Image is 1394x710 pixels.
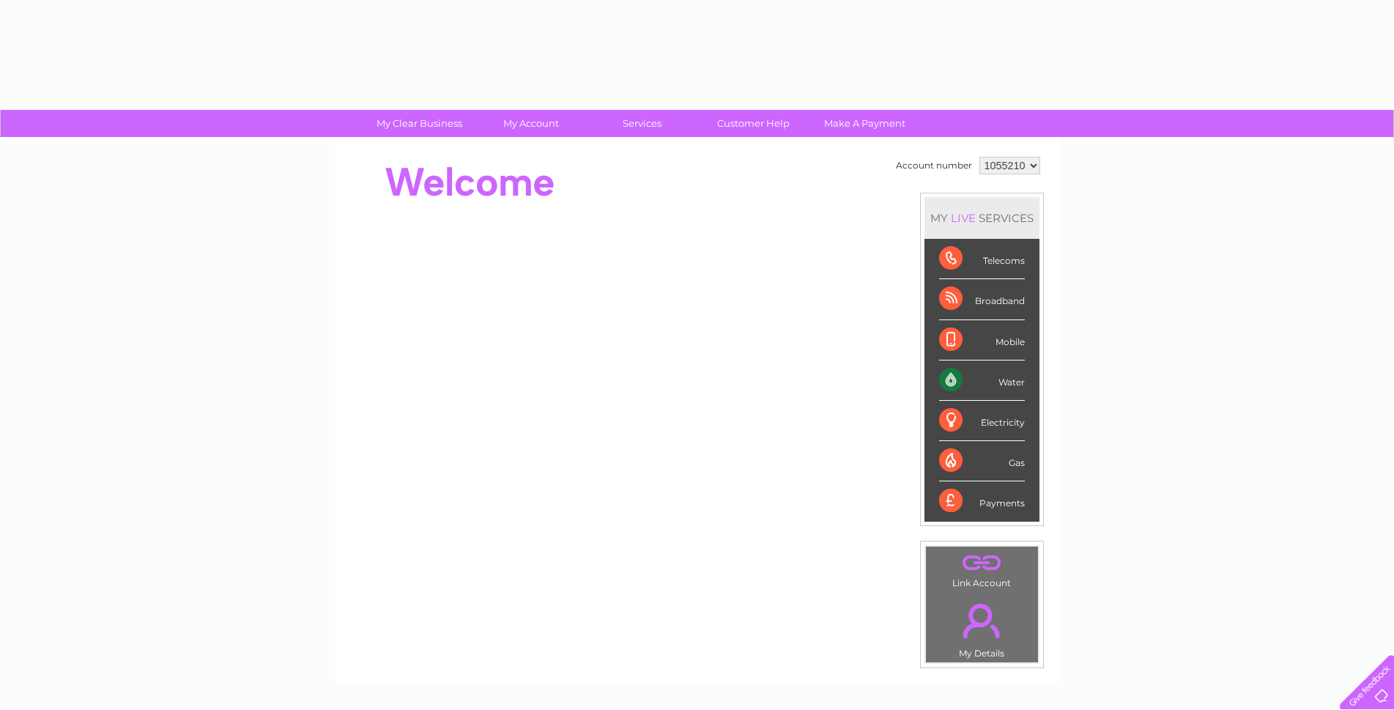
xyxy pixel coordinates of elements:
div: LIVE [948,211,979,225]
td: My Details [925,591,1039,663]
td: Link Account [925,546,1039,592]
a: Customer Help [693,110,814,137]
a: Services [582,110,702,137]
div: Mobile [939,320,1025,360]
td: Account number [892,153,976,178]
div: Telecoms [939,239,1025,279]
div: Water [939,360,1025,401]
div: Gas [939,441,1025,481]
div: Payments [939,481,1025,521]
a: My Clear Business [359,110,480,137]
div: Electricity [939,401,1025,441]
a: . [930,550,1034,576]
div: Broadband [939,279,1025,319]
a: . [930,595,1034,646]
a: My Account [470,110,591,137]
a: Make A Payment [804,110,925,137]
div: MY SERVICES [924,197,1039,239]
